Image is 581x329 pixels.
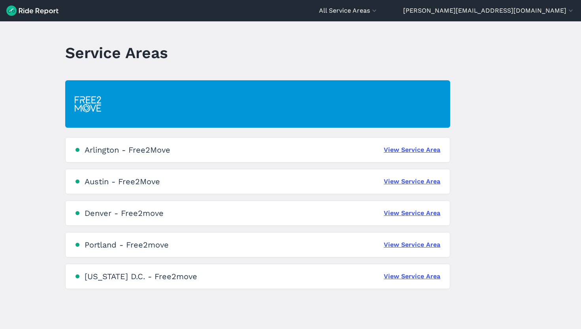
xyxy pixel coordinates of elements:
[384,272,440,281] a: View Service Area
[319,6,378,15] button: All Service Areas
[85,145,170,155] div: Arlington - Free2Move
[85,240,169,250] div: Portland - Free2move
[65,42,168,64] h1: Service Areas
[85,272,197,281] div: [US_STATE] D.C. - Free2move
[6,6,58,16] img: Ride Report
[384,240,440,250] a: View Service Area
[384,145,440,155] a: View Service Area
[85,177,160,186] div: Austin - Free2Move
[384,208,440,218] a: View Service Area
[75,93,118,115] img: Free2Move
[85,208,164,218] div: Denver - Free2move
[403,6,575,15] button: [PERSON_NAME][EMAIL_ADDRESS][DOMAIN_NAME]
[384,177,440,186] a: View Service Area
